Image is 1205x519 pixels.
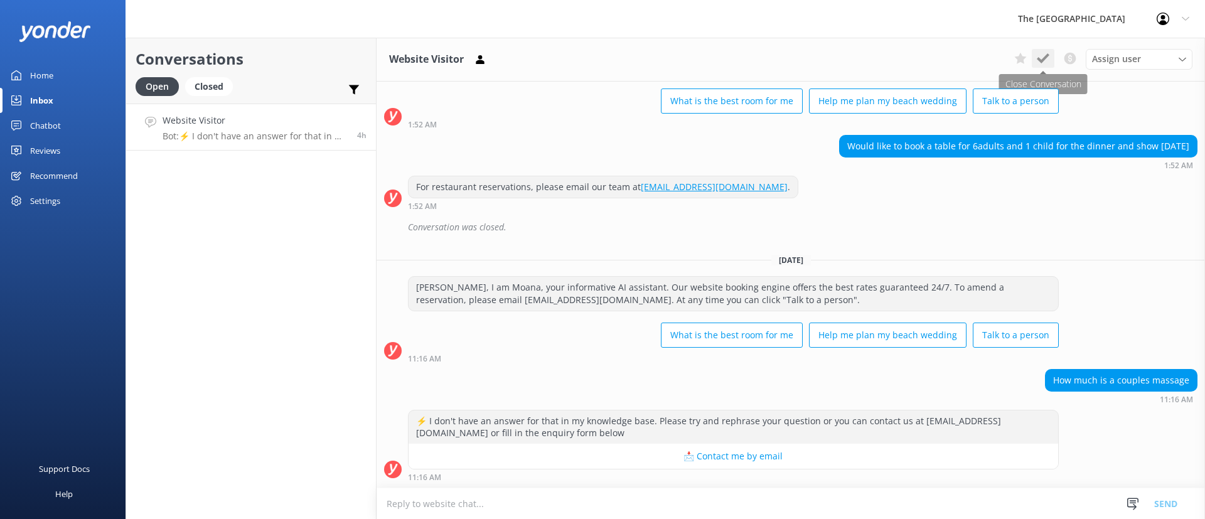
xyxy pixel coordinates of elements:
[1164,162,1193,169] strong: 1:52 AM
[185,79,239,93] a: Closed
[1046,370,1197,391] div: How much is a couples massage
[1160,396,1193,404] strong: 11:16 AM
[30,138,60,163] div: Reviews
[30,63,53,88] div: Home
[136,47,367,71] h2: Conversations
[840,136,1197,157] div: Would like to book a table for 6adults and 1 child for the dinner and show [DATE]
[839,161,1197,169] div: Aug 30 2025 01:52am (UTC -10:00) Pacific/Honolulu
[19,21,91,42] img: yonder-white-logo.png
[973,88,1059,114] button: Talk to a person
[1086,49,1192,69] div: Assign User
[384,217,1197,238] div: 2025-08-30T21:08:02.757
[408,217,1197,238] div: Conversation was closed.
[136,77,179,96] div: Open
[408,121,437,129] strong: 1:52 AM
[409,444,1058,469] button: 📩 Contact me by email
[163,131,348,142] p: Bot: ⚡ I don't have an answer for that in my knowledge base. Please try and rephrase your questio...
[1045,395,1197,404] div: Sep 21 2025 11:16am (UTC -10:00) Pacific/Honolulu
[408,473,1059,481] div: Sep 21 2025 11:16am (UTC -10:00) Pacific/Honolulu
[809,323,967,348] button: Help me plan my beach wedding
[409,410,1058,444] div: ⚡ I don't have an answer for that in my knowledge base. Please try and rephrase your question or ...
[357,130,367,141] span: Sep 21 2025 11:16am (UTC -10:00) Pacific/Honolulu
[39,456,90,481] div: Support Docs
[126,104,376,151] a: Website VisitorBot:⚡ I don't have an answer for that in my knowledge base. Please try and rephras...
[661,88,803,114] button: What is the best room for me
[30,188,60,213] div: Settings
[185,77,233,96] div: Closed
[973,323,1059,348] button: Talk to a person
[55,481,73,506] div: Help
[409,176,798,198] div: For restaurant reservations, please email our team at .
[409,277,1058,310] div: [PERSON_NAME], I am Moana, your informative AI assistant. Our website booking engine offers the b...
[408,203,437,210] strong: 1:52 AM
[408,474,441,481] strong: 11:16 AM
[136,79,185,93] a: Open
[408,201,798,210] div: Aug 30 2025 01:52am (UTC -10:00) Pacific/Honolulu
[809,88,967,114] button: Help me plan my beach wedding
[30,88,53,113] div: Inbox
[641,181,788,193] a: [EMAIL_ADDRESS][DOMAIN_NAME]
[408,355,441,363] strong: 11:16 AM
[661,323,803,348] button: What is the best room for me
[408,120,1059,129] div: Aug 30 2025 01:52am (UTC -10:00) Pacific/Honolulu
[30,113,61,138] div: Chatbot
[30,163,78,188] div: Recommend
[771,255,811,265] span: [DATE]
[408,354,1059,363] div: Sep 21 2025 11:16am (UTC -10:00) Pacific/Honolulu
[1092,52,1141,66] span: Assign user
[163,114,348,127] h4: Website Visitor
[389,51,464,68] h3: Website Visitor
